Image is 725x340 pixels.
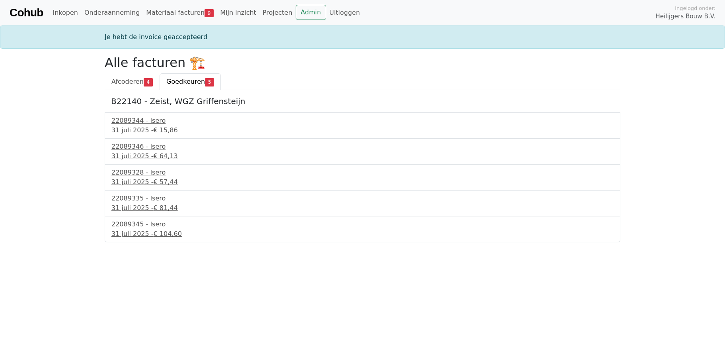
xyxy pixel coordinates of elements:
[105,73,160,90] a: Afcoderen4
[655,12,715,21] span: Heilijgers Bouw B.V.
[111,116,614,126] div: 22089344 - Isero
[111,194,614,213] a: 22089335 - Isero31 juli 2025 -€ 81,44
[10,3,43,22] a: Cohub
[111,203,614,213] div: 31 juli 2025 -
[111,142,614,151] div: 22089346 - Isero
[143,5,217,21] a: Materiaal facturen9
[144,78,153,86] span: 4
[111,177,614,187] div: 31 juli 2025 -
[111,168,614,177] div: 22089328 - Isero
[326,5,363,21] a: Uitloggen
[675,4,715,12] span: Ingelogd onder:
[105,55,620,70] h2: Alle facturen 🏗️
[154,204,178,212] span: € 81,44
[111,151,614,161] div: 31 juli 2025 -
[154,126,178,134] span: € 15,86
[111,168,614,187] a: 22089328 - Isero31 juli 2025 -€ 57,44
[81,5,143,21] a: Onderaanneming
[111,78,144,85] span: Afcoderen
[154,178,178,186] span: € 57,44
[111,116,614,135] a: 22089344 - Isero31 juli 2025 -€ 15,86
[111,220,614,239] a: 22089345 - Isero31 juli 2025 -€ 104,60
[259,5,296,21] a: Projecten
[111,126,614,135] div: 31 juli 2025 -
[111,220,614,229] div: 22089345 - Isero
[296,5,326,20] a: Admin
[160,73,221,90] a: Goedkeuren5
[111,142,614,161] a: 22089346 - Isero31 juli 2025 -€ 64,13
[154,152,178,160] span: € 64,13
[111,229,614,239] div: 31 juli 2025 -
[100,32,625,42] div: Je hebt de invoice geaccepteerd
[111,96,614,106] h5: B22140 - Zeist, WGZ Griffensteijn
[111,194,614,203] div: 22089335 - Isero
[205,9,214,17] span: 9
[49,5,81,21] a: Inkopen
[217,5,259,21] a: Mijn inzicht
[205,78,214,86] span: 5
[154,230,182,238] span: € 104,60
[166,78,205,85] span: Goedkeuren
